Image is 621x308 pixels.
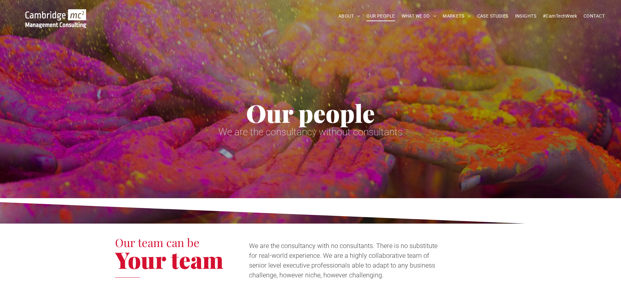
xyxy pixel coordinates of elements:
span: We are the consultancy without consultants [218,126,403,138]
img: Cambridge MC Logo [25,9,86,28]
a: MARKETS [439,11,474,21]
a: CONTACT [580,11,608,21]
a: CASE STUDIES [474,11,512,21]
a: INSIGHTS [512,11,540,21]
span: We are the consultancy with no consultants. There is no substitute for real-world experience. We ... [249,242,437,279]
a: ABOUT [335,11,363,21]
span: Your team [115,244,223,275]
a: OUR PEOPLE [363,11,398,21]
span: Our people [246,96,375,129]
span: Our team can be [115,235,200,250]
a: WHAT WE DO [398,11,440,21]
a: #CamTechWeek [540,11,580,21]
